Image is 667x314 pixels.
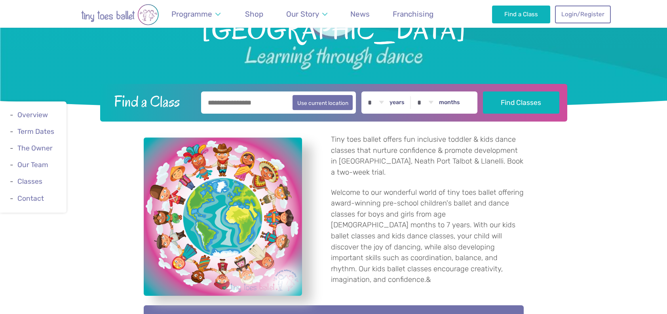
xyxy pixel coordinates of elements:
label: months [439,99,460,106]
span: Our Story [286,10,319,19]
a: Programme [168,5,224,23]
a: Our Team [17,161,48,169]
button: Use current location [293,95,353,110]
button: Find Classes [483,91,559,114]
a: The Owner [17,144,53,152]
img: tiny toes ballet [57,4,183,25]
a: News [347,5,374,23]
p: Tiny toes ballet offers fun inclusive toddler & kids dance classes that nurture confidence & prom... [331,134,524,178]
a: Classes [17,178,42,186]
a: Find a Class [492,6,550,23]
h2: Find a Class [108,91,196,111]
span: Shop [245,10,263,19]
a: Term Dates [17,128,54,135]
a: Shop [241,5,267,23]
a: Our Story [282,5,331,23]
span: Programme [171,10,212,19]
label: years [390,99,405,106]
a: Contact [17,194,44,202]
span: Franchising [393,10,433,19]
a: View full-size image [144,137,302,296]
span: News [350,10,370,19]
a: Overview [17,111,48,119]
a: Franchising [389,5,437,23]
a: Login/Register [555,6,610,23]
p: Welcome to our wonderful world of tiny toes ballet offering award-winning pre-school children's b... [331,187,524,285]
